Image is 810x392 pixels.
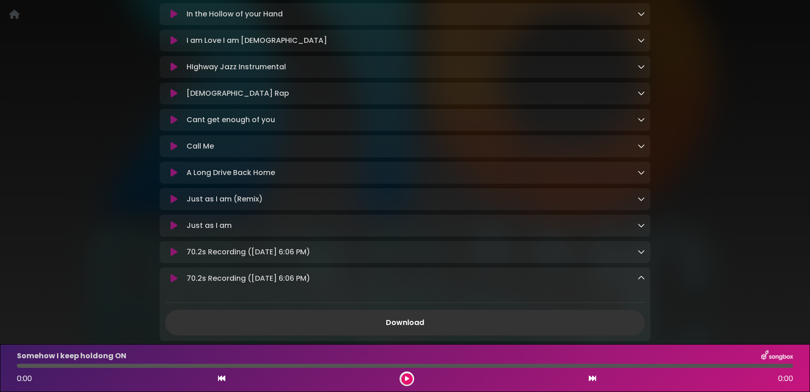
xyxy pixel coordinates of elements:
p: A Long Drive Back Home [187,167,275,178]
span: 0:00 [778,373,793,384]
p: Call Me [187,141,214,152]
p: I am Love I am [DEMOGRAPHIC_DATA] [187,35,327,46]
p: Just as I am (Remix) [187,194,263,205]
p: In the Hollow of your Hand [187,9,283,20]
p: Just as I am [187,220,232,231]
img: songbox-logo-white.png [761,350,793,362]
p: Cant get enough of you [187,114,275,125]
span: 0:00 [17,373,32,384]
p: [DEMOGRAPHIC_DATA] Rap [187,88,289,99]
p: 70.2s Recording ([DATE] 6:06 PM) [187,273,310,284]
p: HIghway Jazz Instrumental [187,62,286,72]
p: 70.2s Recording ([DATE] 6:06 PM) [187,247,310,258]
a: Download [165,310,645,335]
p: Somehow I keep holdong ON [17,351,126,361]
